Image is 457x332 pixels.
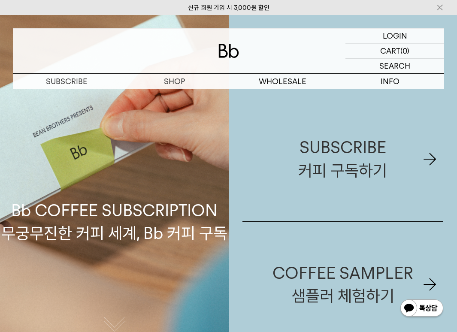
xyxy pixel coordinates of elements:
[379,58,410,73] p: SEARCH
[218,44,239,58] img: 로고
[345,43,444,58] a: CART (0)
[121,74,228,89] a: SHOP
[229,74,336,89] p: WHOLESALE
[380,43,400,58] p: CART
[383,28,407,43] p: LOGIN
[399,299,444,319] img: 카카오톡 채널 1:1 채팅 버튼
[13,74,121,89] a: SUBSCRIBE
[298,136,387,181] div: SUBSCRIBE 커피 구독하기
[272,262,413,307] div: COFFEE SAMPLER 샘플러 체험하기
[336,74,444,89] p: INFO
[345,28,444,43] a: LOGIN
[188,4,269,12] a: 신규 회원 가입 시 3,000원 할인
[1,118,227,244] p: Bb COFFEE SUBSCRIPTION 무궁무진한 커피 세계, Bb 커피 구독
[242,97,444,221] a: SUBSCRIBE커피 구독하기
[400,43,409,58] p: (0)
